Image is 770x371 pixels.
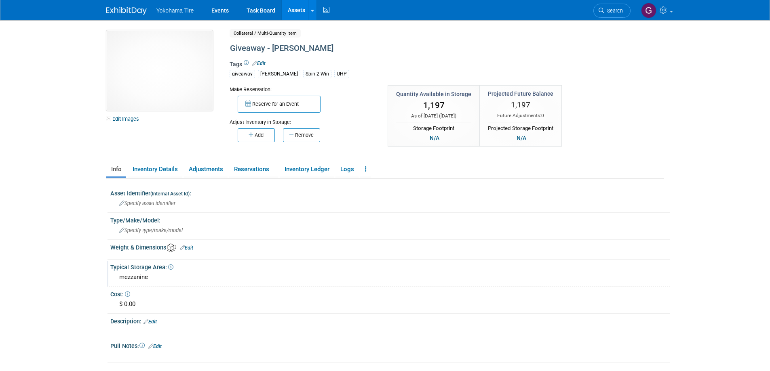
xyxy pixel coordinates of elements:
[238,96,321,113] button: Reserve for an Event
[106,114,142,124] a: Edit Images
[150,191,190,197] small: (Internal Asset Id)
[110,264,173,270] span: Typical Storage Area:
[427,134,442,143] div: N/A
[230,85,376,93] div: Make Reservation:
[110,214,670,224] div: Type/Make/Model:
[335,162,359,176] a: Logs
[116,271,664,283] div: mezzanine
[541,113,544,118] span: 0
[334,70,349,78] div: UHP
[106,162,126,176] a: Info
[252,61,266,66] a: Edit
[230,70,255,78] div: giveaway
[110,187,670,197] div: Asset Identifier :
[227,41,597,56] div: Giveaway - [PERSON_NAME]
[423,101,445,110] span: 1,197
[641,3,656,18] img: gina Witter
[514,134,529,143] div: N/A
[110,288,670,298] div: Cost:
[238,128,275,142] button: Add
[110,340,670,350] div: Pull Notes:
[303,70,331,78] div: Spin 2 Win
[283,128,320,142] button: Remove
[511,100,530,109] span: 1,197
[396,113,471,119] div: As of [DATE] ( )
[156,7,194,14] span: Yokohama Tire
[488,90,553,98] div: Projected Future Balance
[106,30,213,111] img: View Images
[230,60,597,84] div: Tags
[230,29,301,38] span: Collateral / Multi-Quantity Item
[441,113,455,119] span: [DATE]
[110,241,670,252] div: Weight & Dimensions
[167,243,176,252] img: Asset Weight and Dimensions
[106,7,147,15] img: ExhibitDay
[280,162,334,176] a: Inventory Ledger
[230,113,376,126] div: Adjust Inventory in Storage:
[604,8,623,14] span: Search
[180,245,193,251] a: Edit
[396,90,471,98] div: Quantity Available in Storage
[128,162,182,176] a: Inventory Details
[488,112,553,119] div: Future Adjustments:
[593,4,631,18] a: Search
[488,122,553,132] div: Projected Storage Footprint
[110,315,670,326] div: Description:
[229,162,278,176] a: Reservations
[116,298,664,310] div: $ 0.00
[119,227,183,233] span: Specify type/make/model
[396,122,471,132] div: Storage Footprint
[143,319,157,325] a: Edit
[184,162,228,176] a: Adjustments
[119,200,175,206] span: Specify asset identifier
[258,70,300,78] div: [PERSON_NAME]
[148,344,162,349] a: Edit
